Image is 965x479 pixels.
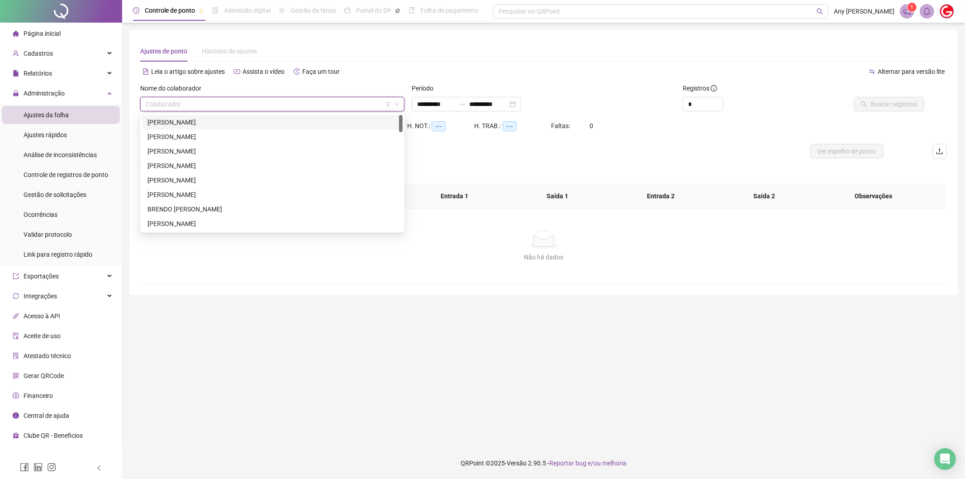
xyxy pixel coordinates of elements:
button: Ver espelho de ponto [810,144,884,158]
span: to [459,101,466,108]
span: instagram [47,463,56,472]
span: Ocorrências [24,211,57,218]
span: upload [936,148,943,155]
span: book [409,7,415,14]
span: swap [869,68,875,75]
span: Ajustes da folha [24,111,69,119]
span: info-circle [711,85,717,91]
span: Gestão de solicitações [24,191,86,198]
div: ALESSANDRO LUCAS LIMA DA SILVA [142,115,403,129]
span: 1 [911,4,914,10]
span: Link para registro rápido [24,251,92,258]
span: Observações [815,191,932,201]
span: 0 [590,122,594,129]
span: notification [903,7,911,15]
span: Central de ajuda [24,412,69,419]
span: file-text [143,68,149,75]
div: ANTÔNIO NÍKOLAS DA SILVA SOARES [142,173,403,187]
button: Buscar registros [854,97,924,111]
th: Entrada 1 [403,184,506,209]
div: BRENDO IAN ELOY MARQUES [142,202,403,216]
span: Faltas: [551,122,572,129]
div: Não há dados [151,252,936,262]
div: [PERSON_NAME] [147,161,397,171]
span: Gerar QRCode [24,372,64,379]
span: Assista o vídeo [242,68,285,75]
span: Controle de registros de ponto [24,171,108,178]
div: BRUNO DE ANDRADE PEREIRA [142,216,403,231]
span: lock [13,90,19,96]
span: Any [PERSON_NAME] [834,6,894,16]
span: Atestado técnico [24,352,71,359]
div: H. TRAB.: [475,121,551,131]
label: Nome do colaborador [140,83,207,93]
span: Financeiro [24,392,53,399]
span: Relatórios [24,70,52,77]
div: AMANDA DE OLIVEIRA MIRANDA [142,129,403,144]
div: [PERSON_NAME] [147,219,397,229]
span: file [13,70,19,77]
span: search [817,8,823,15]
span: facebook [20,463,29,472]
div: [PERSON_NAME] [147,132,397,142]
span: Faça um tour [302,68,340,75]
span: Histórico de ajustes [202,48,257,55]
span: Clube QR - Beneficios [24,432,83,439]
div: BRENDO [PERSON_NAME] [147,204,397,214]
span: sync [13,293,19,299]
span: Página inicial [24,30,61,37]
span: Painel do DP [356,7,391,14]
span: Validar protocolo [24,231,72,238]
span: left [96,465,102,471]
span: qrcode [13,373,19,379]
span: dashboard [344,7,351,14]
span: pushpin [395,8,400,14]
th: Entrada 2 [609,184,713,209]
span: clock-circle [133,7,139,14]
span: bell [923,7,931,15]
span: user-add [13,50,19,57]
div: [PERSON_NAME] [147,146,397,156]
span: gift [13,432,19,439]
span: Admissão digital [224,7,271,14]
div: [PERSON_NAME] [147,117,397,127]
span: Cadastros [24,50,53,57]
span: filter [385,101,390,107]
span: swap-right [459,101,466,108]
th: Saída 2 [713,184,816,209]
span: Ajustes de ponto [140,48,187,55]
span: Leia o artigo sobre ajustes [151,68,225,75]
span: Acesso à API [24,312,60,320]
span: sun [279,7,285,14]
div: Open Intercom Messenger [934,448,956,470]
div: ANGEL BRUNO MELO DA COSTA [142,158,403,173]
span: Administração [24,90,65,97]
span: audit [13,333,19,339]
div: [PERSON_NAME] [147,175,397,185]
span: export [13,273,19,279]
span: Versão [507,460,527,467]
span: down [394,101,399,107]
span: info-circle [13,412,19,419]
span: Análise de inconsistências [24,151,97,158]
div: ANDREW HARRISON DA SILVA BRITO [142,144,403,158]
span: solution [13,353,19,359]
span: pushpin [199,8,204,14]
span: linkedin [33,463,43,472]
span: Folha de pagamento [420,7,478,14]
img: 64933 [940,5,954,18]
sup: 1 [908,3,917,12]
span: --:-- [432,121,446,131]
span: Registros [683,83,717,93]
label: Período [412,83,439,93]
span: --:-- [503,121,517,131]
span: youtube [234,68,240,75]
span: Aceite de uso [24,332,61,340]
footer: QRPoint © 2025 - 2.90.5 - [122,447,965,479]
span: file-done [212,7,219,14]
th: Observações [808,184,939,209]
div: [PERSON_NAME] [147,190,397,200]
th: Saída 1 [506,184,609,209]
span: Integrações [24,292,57,300]
span: Gestão de férias [290,7,336,14]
